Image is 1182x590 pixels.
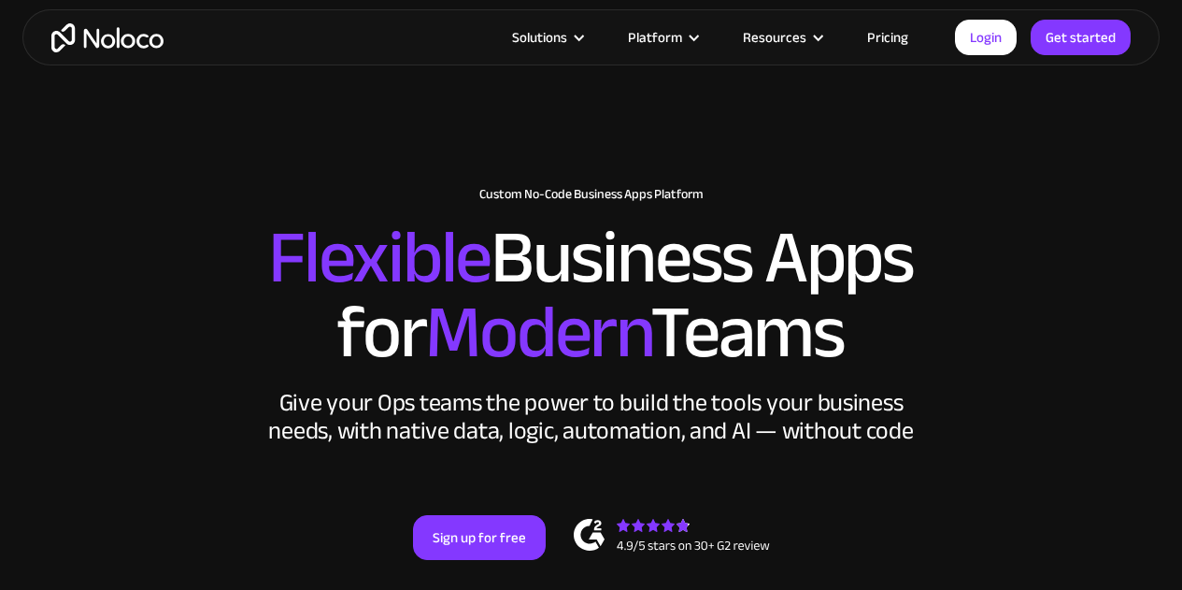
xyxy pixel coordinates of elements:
[268,188,491,327] span: Flexible
[955,20,1017,55] a: Login
[605,25,719,50] div: Platform
[628,25,682,50] div: Platform
[413,515,546,560] a: Sign up for free
[51,23,164,52] a: home
[489,25,605,50] div: Solutions
[19,187,1163,202] h1: Custom No-Code Business Apps Platform
[844,25,932,50] a: Pricing
[512,25,567,50] div: Solutions
[264,389,919,445] div: Give your Ops teams the power to build the tools your business needs, with native data, logic, au...
[425,263,650,402] span: Modern
[1031,20,1131,55] a: Get started
[719,25,844,50] div: Resources
[19,221,1163,370] h2: Business Apps for Teams
[743,25,806,50] div: Resources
